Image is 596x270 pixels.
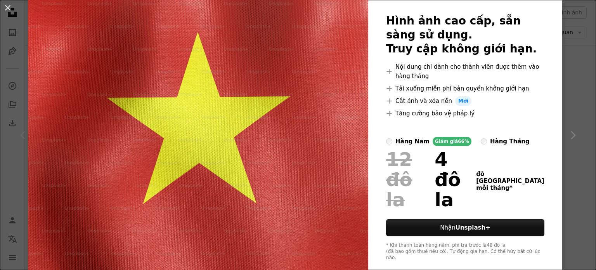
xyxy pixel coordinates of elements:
font: * Khi thanh toán hàng năm, phí trả trước là [386,242,487,248]
input: hàng tháng [481,138,487,145]
font: Unsplash+ [456,224,490,231]
font: 4 đô la [435,148,461,211]
button: NhậnUnsplash+ [386,219,544,236]
font: Giảm giá [435,139,458,144]
font: Hình ảnh cao cấp, sẵn sàng sử dụng. [386,14,521,41]
font: Tăng cường bảo vệ pháp lý [395,110,475,117]
font: Nội dung chỉ dành cho thành viên được thêm vào hàng tháng [395,63,539,80]
font: đô [GEOGRAPHIC_DATA] [476,171,544,185]
font: Tải xuống miễn phí bản quyền không giới hạn [395,85,529,92]
font: Truy cập không giới hạn. [386,42,537,55]
font: mỗi tháng [476,185,509,192]
input: hàng nămGiảm giá66% [386,138,392,145]
font: hàng tháng [490,138,530,145]
font: hàng năm [395,138,430,145]
font: Nhận [440,224,455,231]
font: 66% [458,139,469,144]
font: 12 đô la [386,148,412,211]
font: Mới [458,98,468,104]
font: 48 đô la [487,242,506,248]
font: Cắt ảnh và xóa nền [395,98,452,105]
font: (đã bao gồm thuế nếu có). Tự động gia hạn. Có thể hủy bất cứ lúc nào. [386,249,540,260]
